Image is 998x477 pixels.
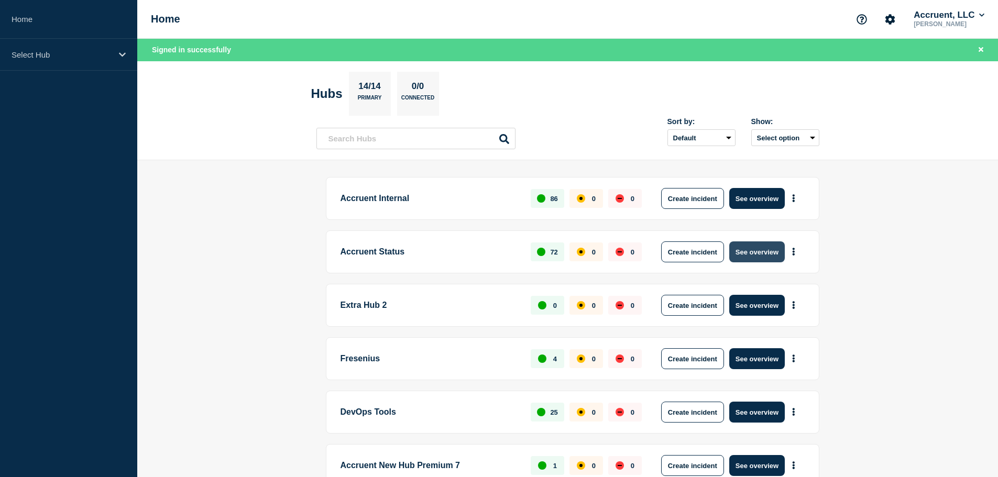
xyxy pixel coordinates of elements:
div: affected [577,461,585,470]
div: affected [577,408,585,416]
button: See overview [729,188,785,209]
p: Accruent Status [341,241,519,262]
div: up [538,301,546,309]
p: Fresenius [341,348,519,369]
p: Accruent Internal [341,188,519,209]
button: More actions [787,296,800,315]
p: 1 [553,462,557,470]
div: down [616,248,624,256]
div: down [616,354,624,363]
button: Select option [751,129,819,146]
button: More actions [787,242,800,262]
div: Show: [751,117,819,126]
button: Support [851,8,873,30]
p: 0 [592,462,596,470]
button: More actions [787,349,800,369]
p: 0 [592,248,596,256]
p: 4 [553,355,557,363]
span: Signed in successfully [152,46,231,54]
button: More actions [787,189,800,208]
p: 0 [631,462,634,470]
div: up [537,194,545,203]
h2: Hubs [311,86,343,101]
button: Close banner [974,44,988,56]
div: affected [577,301,585,309]
div: affected [577,354,585,363]
p: 0 [592,408,596,416]
p: 0 [592,355,596,363]
p: 0 [631,355,634,363]
button: Accruent, LLC [912,10,986,20]
button: Account settings [879,8,901,30]
button: Create incident [661,295,724,316]
button: More actions [787,456,800,475]
p: 0 [553,302,557,309]
button: See overview [729,455,785,476]
p: 0 [592,195,596,203]
button: More actions [787,403,800,422]
div: down [616,301,624,309]
p: 72 [550,248,557,256]
button: Create incident [661,348,724,369]
button: Create incident [661,455,724,476]
h1: Home [151,13,180,25]
div: down [616,194,624,203]
p: 86 [550,195,557,203]
div: up [537,408,545,416]
div: up [538,354,546,363]
button: See overview [729,348,785,369]
div: up [538,461,546,470]
button: Create incident [661,402,724,423]
input: Search Hubs [316,128,516,149]
p: 0 [631,408,634,416]
div: down [616,461,624,470]
p: 0 [631,195,634,203]
p: 0/0 [408,81,428,95]
div: up [537,248,545,256]
select: Sort by [667,129,736,146]
p: DevOps Tools [341,402,519,423]
p: Select Hub [12,50,112,59]
button: See overview [729,402,785,423]
button: Create incident [661,241,724,262]
p: 0 [631,248,634,256]
div: affected [577,248,585,256]
p: Extra Hub 2 [341,295,519,316]
p: 0 [631,302,634,309]
div: down [616,408,624,416]
p: [PERSON_NAME] [912,20,986,28]
p: 0 [592,302,596,309]
p: 14/14 [355,81,385,95]
button: See overview [729,241,785,262]
p: Connected [401,95,434,106]
div: affected [577,194,585,203]
button: Create incident [661,188,724,209]
p: Accruent New Hub Premium 7 [341,455,519,476]
p: Primary [358,95,382,106]
div: Sort by: [667,117,736,126]
p: 25 [550,408,557,416]
button: See overview [729,295,785,316]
